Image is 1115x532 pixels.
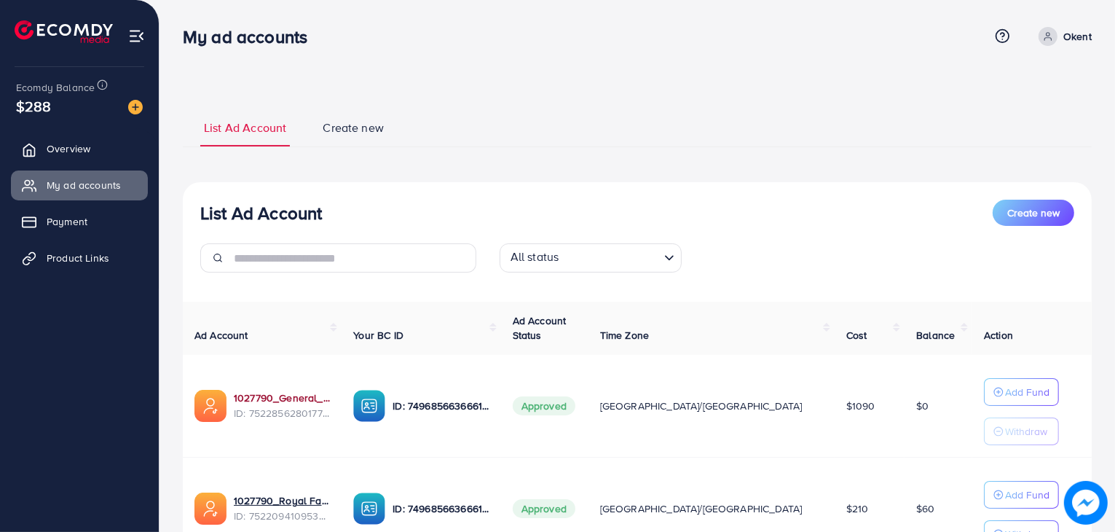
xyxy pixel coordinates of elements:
span: Ecomdy Balance [16,80,95,95]
span: $1090 [846,399,875,413]
a: Overview [11,134,148,163]
span: $60 [916,501,934,516]
span: [GEOGRAPHIC_DATA]/[GEOGRAPHIC_DATA] [600,399,803,413]
a: 1027790_Royal Fans_1751374021689 [234,493,330,508]
p: Add Fund [1005,383,1049,401]
h3: My ad accounts [183,26,319,47]
span: [GEOGRAPHIC_DATA]/[GEOGRAPHIC_DATA] [600,501,803,516]
span: Ad Account [194,328,248,343]
p: Okent [1063,28,1092,45]
span: Approved [513,499,575,518]
span: All status [508,246,562,269]
a: 1027790_General_1751551591191 [234,391,330,405]
button: Add Fund [984,481,1059,509]
a: My ad accounts [11,171,148,200]
span: $210 [846,501,869,516]
span: Create new [323,120,384,136]
div: <span class='underline'>1027790_Royal Fans_1751374021689</span></br>7522094109537288193 [234,493,330,523]
span: Balance [916,328,955,343]
a: Payment [11,207,148,236]
span: Time Zone [600,328,649,343]
span: Product Links [47,251,109,265]
div: <span class='underline'>1027790_General_1751551591191</span></br>7522856280177115154 [234,391,330,420]
span: My ad accounts [47,178,121,192]
span: Payment [47,214,87,229]
img: image [128,100,143,114]
button: Withdraw [984,418,1059,445]
img: ic-ads-acc.e4c84228.svg [194,493,226,525]
img: ic-ba-acc.ded83a64.svg [353,493,385,525]
p: Withdraw [1005,423,1047,440]
img: ic-ads-acc.e4c84228.svg [194,390,226,422]
span: Ad Account Status [513,313,567,343]
img: ic-ba-acc.ded83a64.svg [353,390,385,422]
span: Create new [1007,206,1060,220]
span: Your BC ID [353,328,403,343]
div: Search for option [500,243,682,273]
span: List Ad Account [204,120,286,136]
input: Search for option [563,246,658,269]
button: Add Fund [984,378,1059,406]
h3: List Ad Account [200,203,322,224]
p: ID: 7496856636661858320 [393,397,489,415]
span: Overview [47,141,90,156]
img: image [1064,481,1108,525]
span: $288 [16,95,52,117]
span: ID: 7522856280177115154 [234,406,330,420]
span: Approved [513,396,575,415]
span: ID: 7522094109537288193 [234,509,330,523]
a: Product Links [11,243,148,273]
button: Create new [993,200,1074,226]
img: logo [15,20,113,43]
p: Add Fund [1005,486,1049,504]
a: Okent [1033,27,1092,46]
img: menu [128,28,145,44]
span: Action [984,328,1013,343]
p: ID: 7496856636661858320 [393,500,489,517]
span: Cost [846,328,867,343]
span: $0 [916,399,929,413]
